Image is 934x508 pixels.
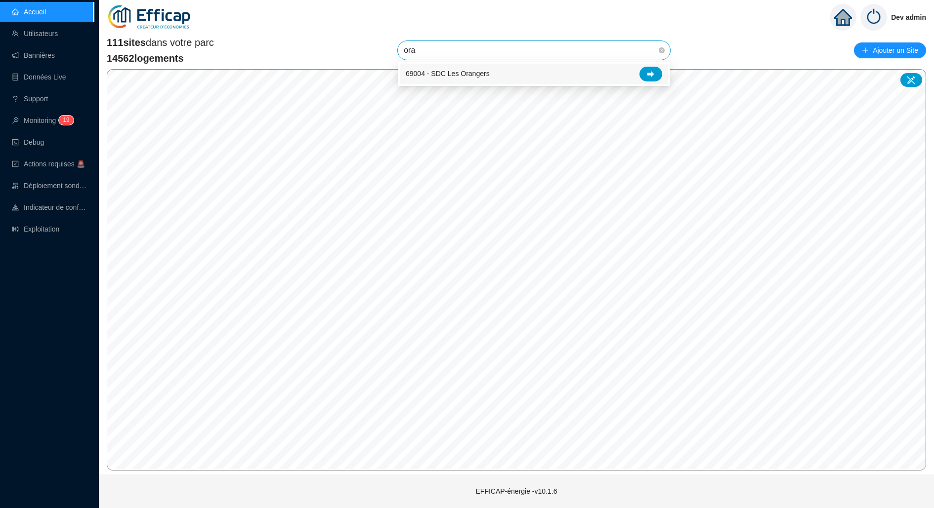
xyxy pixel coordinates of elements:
span: dans votre parc [107,36,214,49]
a: homeAccueil [12,8,46,16]
span: close-circle [659,47,665,53]
a: questionSupport [12,95,48,103]
span: 9 [66,117,70,123]
a: databaseDonnées Live [12,73,66,81]
span: plus [862,47,869,54]
span: 69004 - SDC Les Orangers [406,69,490,79]
span: Dev admin [891,1,926,33]
sup: 19 [59,116,73,125]
span: check-square [12,160,19,167]
span: Ajouter un Site [873,43,918,57]
a: clusterDéploiement sondes [12,182,87,190]
a: codeDebug [12,138,44,146]
img: power [860,4,887,31]
button: Ajouter un Site [854,42,926,58]
a: heat-mapIndicateur de confort [12,203,87,211]
a: slidersExploitation [12,225,59,233]
span: 111 sites [107,37,146,48]
a: monitorMonitoring19 [12,117,71,124]
span: EFFICAP-énergie - v10.1.6 [476,487,557,495]
span: 14562 logements [107,51,214,65]
span: 1 [63,117,66,123]
a: teamUtilisateurs [12,30,58,38]
canvas: Map [107,70,926,470]
span: home [834,8,852,26]
a: notificationBannières [12,51,55,59]
div: 69004 - SDC Les Orangers [400,64,668,84]
span: Actions requises 🚨 [24,160,85,168]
